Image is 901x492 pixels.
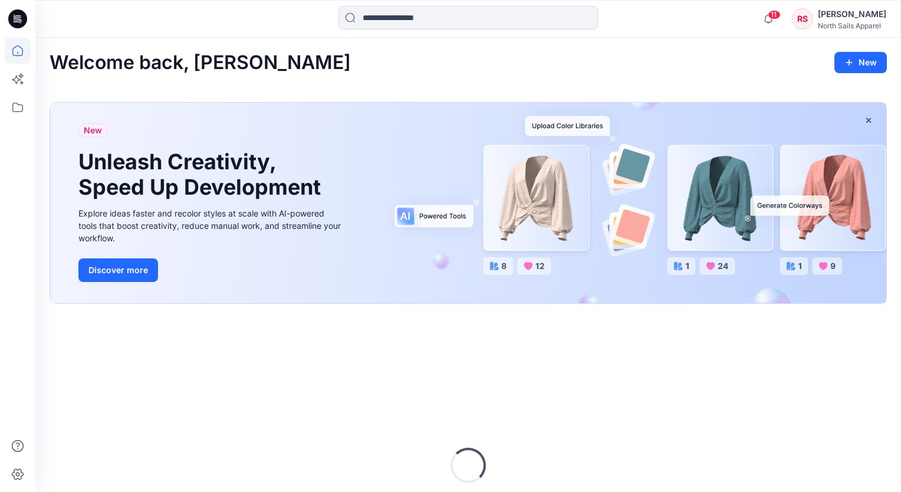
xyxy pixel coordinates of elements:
[818,21,886,30] div: North Sails Apparel
[78,149,326,200] h1: Unleash Creativity, Speed Up Development
[78,207,344,244] div: Explore ideas faster and recolor styles at scale with AI-powered tools that boost creativity, red...
[78,258,158,282] button: Discover more
[768,10,781,19] span: 11
[792,8,813,29] div: RS
[818,7,886,21] div: [PERSON_NAME]
[84,123,102,137] span: New
[50,52,351,74] h2: Welcome back, [PERSON_NAME]
[78,258,344,282] a: Discover more
[834,52,887,73] button: New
